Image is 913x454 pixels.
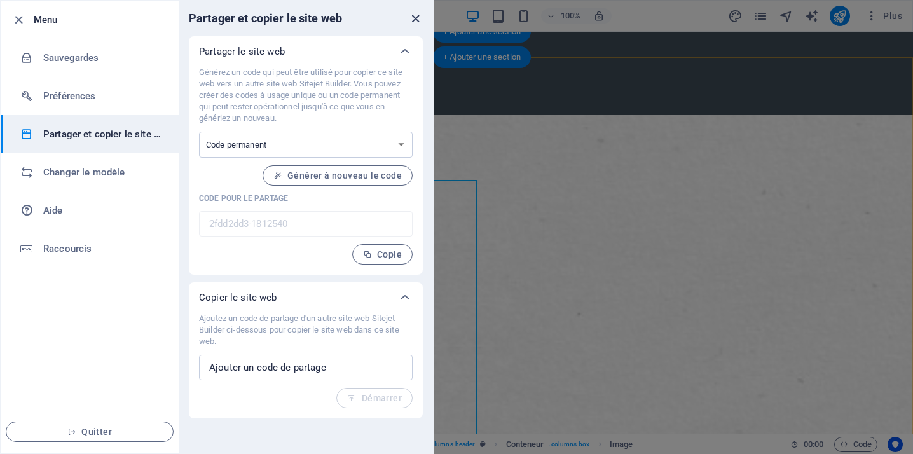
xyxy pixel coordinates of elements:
[43,88,161,104] h6: Préférences
[43,241,161,256] h6: Raccourcis
[43,165,161,180] h6: Changer le modèle
[199,67,413,124] p: Générez un code qui peut être utilisé pour copier ce site web vers un autre site web Sitejet Buil...
[199,45,285,58] p: Partager le site web
[199,313,413,347] p: Ajoutez un code de partage d'un autre site web Sitejet Builder ci-dessous pour copier le site web...
[189,282,423,313] div: Copier le site web
[199,355,413,380] input: Ajouter un code de partage
[43,127,161,142] h6: Partager et copier le site web
[408,11,423,26] button: close
[189,36,423,67] div: Partager le site web
[34,12,168,27] h6: Menu
[263,165,413,186] button: Générer à nouveau le code
[43,203,161,218] h6: Aide
[199,193,413,203] p: Code pour le partage
[199,291,277,304] p: Copier le site web
[6,422,174,442] button: Quitter
[273,170,402,181] span: Générer à nouveau le code
[352,244,413,265] button: Copie
[17,427,163,437] span: Quitter
[1,191,179,230] a: Aide
[363,249,402,259] span: Copie
[189,11,342,26] h6: Partager et copier le site web
[43,50,161,65] h6: Sauvegardes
